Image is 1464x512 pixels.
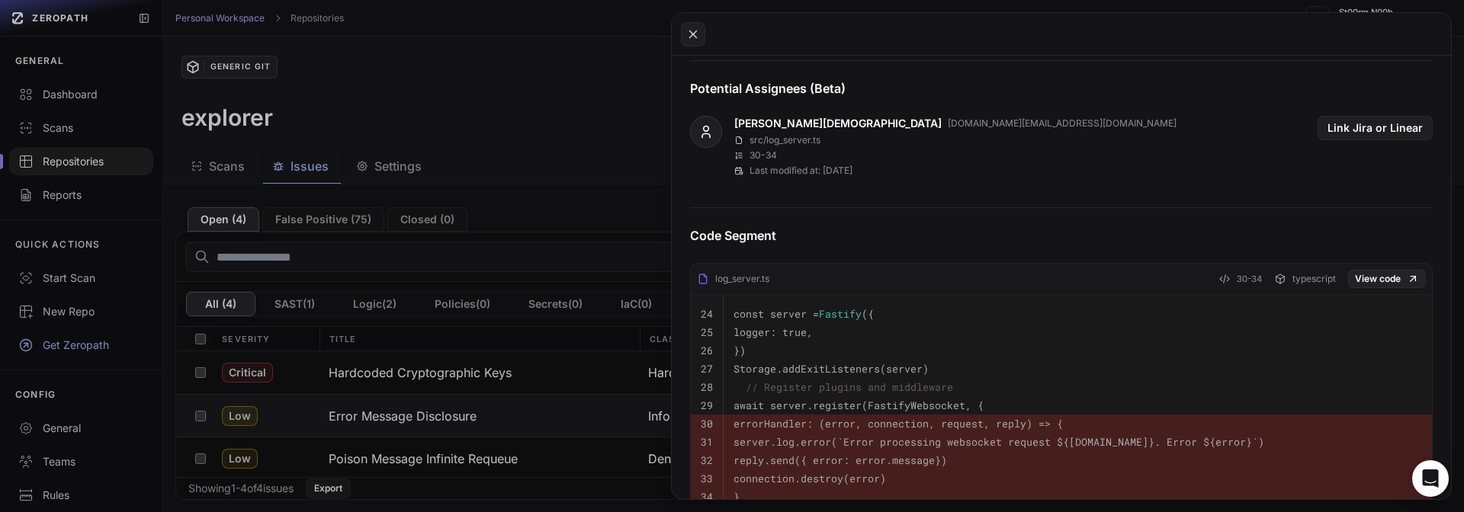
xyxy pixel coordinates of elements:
[734,398,984,412] code: await server (FastifyWebsocket, {
[776,362,880,376] span: .addExitListeners
[701,380,713,394] code: 28
[819,307,862,321] span: Fastify
[1412,460,1449,497] div: Open Intercom Messenger
[734,325,813,339] code: logger: true,
[701,362,713,376] code: 27
[734,417,1063,430] code: errorHandler: (error, connection, request, reply) => {
[734,453,947,467] code: reply ({ error: error })
[734,472,886,485] code: connection (error)
[746,380,953,394] span: // Register plugins and middleware
[701,490,713,504] code: 34
[734,490,746,504] code: },
[764,453,795,467] span: .send
[701,453,713,467] code: 32
[1237,270,1262,288] span: 30-34
[697,273,769,285] div: log_server.ts
[701,472,713,485] code: 33
[734,362,929,376] code: Storage (server)
[690,226,1433,245] h4: Code Segment
[1292,273,1336,285] span: typescript
[770,435,795,449] span: .log
[701,344,713,357] code: 26
[734,307,874,321] code: const server = ({
[701,325,713,339] code: 25
[1348,270,1426,288] a: View code
[886,453,935,467] span: .message
[701,398,713,412] code: 29
[701,417,713,430] code: 30
[795,472,843,485] span: .destroy
[701,307,713,321] code: 24
[734,344,746,357] code: })
[701,435,713,449] code: 31
[734,435,1264,449] code: server (`Error processing websocket request ${[DOMAIN_NAME]}. Error ${error}`)
[807,398,862,412] span: .register
[795,435,831,449] span: .error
